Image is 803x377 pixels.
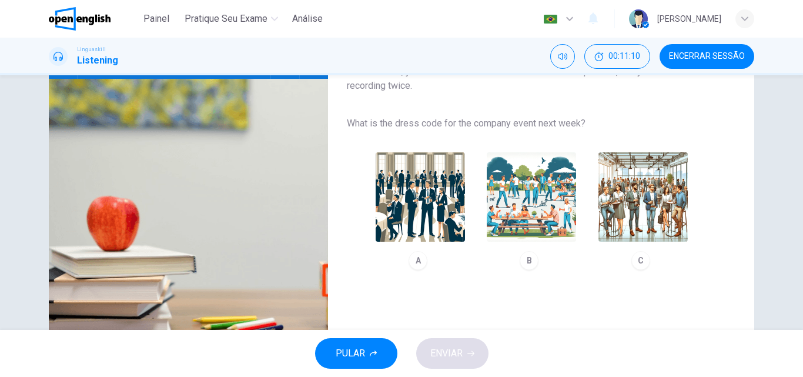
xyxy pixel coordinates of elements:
[77,45,106,54] span: Linguaskill
[143,12,169,26] span: Painel
[593,147,693,275] button: C
[584,44,650,69] div: Esconder
[292,12,323,26] span: Análise
[629,9,648,28] img: Profile picture
[347,65,717,93] span: On a real test, you will have have 10 seconds to read the question, and you will hear the recordi...
[370,147,470,275] button: A
[550,44,575,69] div: Silenciar
[180,8,283,29] button: Pratique seu exame
[520,251,538,270] div: B
[584,44,650,69] button: 00:11:10
[481,147,581,275] button: B
[336,345,365,362] span: PULAR
[543,15,558,24] img: pt
[409,251,427,270] div: A
[77,54,118,68] h1: Listening
[598,152,688,242] img: C
[487,152,576,242] img: B
[49,7,111,31] img: OpenEnglish logo
[660,44,754,69] button: Encerrar Sessão
[49,7,138,31] a: OpenEnglish logo
[631,251,650,270] div: C
[669,52,745,61] span: Encerrar Sessão
[185,12,267,26] span: Pratique seu exame
[138,8,175,29] button: Painel
[347,116,717,131] span: What is the dress code for the company event next week?
[287,8,327,29] button: Análise
[608,52,640,61] span: 00:11:10
[376,152,465,242] img: A
[657,12,721,26] div: [PERSON_NAME]
[49,79,328,365] img: Listen to a clip about the dress code for an event.
[315,338,397,369] button: PULAR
